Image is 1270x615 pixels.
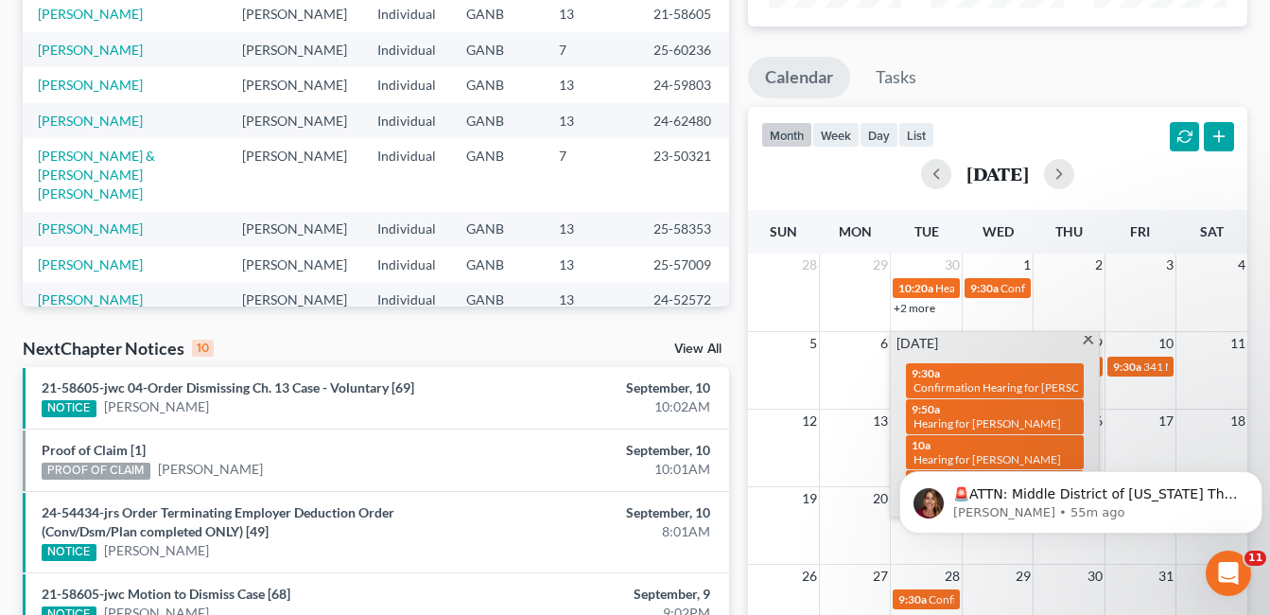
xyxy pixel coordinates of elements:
[104,541,209,560] a: [PERSON_NAME]
[362,212,451,247] td: Individual
[1000,281,1217,295] span: Confirmation Hearing for [PERSON_NAME]
[362,32,451,67] td: Individual
[42,504,394,539] a: 24-54434-jrs Order Terminating Employer Deduction Order (Conv/Dsm/Plan completed ONLY) [49]
[42,400,96,417] div: NOTICE
[38,148,155,202] a: [PERSON_NAME] & [PERSON_NAME] [PERSON_NAME]
[1055,223,1083,239] span: Thu
[770,223,797,239] span: Sun
[451,32,544,67] td: GANB
[1113,360,1141,374] span: 9:30a
[227,32,362,67] td: [PERSON_NAME]
[748,57,850,98] a: Calendar
[451,103,544,138] td: GANB
[227,283,362,318] td: [PERSON_NAME]
[896,334,938,353] span: [DATE]
[674,343,722,356] a: View All
[761,122,812,148] button: month
[808,332,819,355] span: 5
[500,378,710,397] div: September, 10
[500,397,710,416] div: 10:02AM
[38,6,143,22] a: [PERSON_NAME]
[871,410,890,432] span: 13
[879,332,890,355] span: 6
[812,122,860,148] button: week
[871,487,890,510] span: 20
[1206,551,1251,596] iframe: Intercom live chat
[983,223,1014,239] span: Wed
[38,42,143,58] a: [PERSON_NAME]
[362,247,451,282] td: Individual
[362,283,451,318] td: Individual
[42,586,290,602] a: 21-58605-jwc Motion to Dismiss Case [68]
[638,138,729,211] td: 23-50321
[544,103,638,138] td: 13
[638,67,729,102] td: 24-59803
[898,592,927,606] span: 9:30a
[104,397,209,416] a: [PERSON_NAME]
[1014,565,1033,588] span: 29
[451,283,544,318] td: GANB
[800,254,819,276] span: 28
[943,254,962,276] span: 30
[500,503,710,522] div: September, 10
[451,67,544,102] td: GANB
[914,223,939,239] span: Tue
[362,138,451,211] td: Individual
[362,67,451,102] td: Individual
[227,138,362,211] td: [PERSON_NAME]
[544,212,638,247] td: 13
[1157,410,1175,432] span: 17
[1093,254,1105,276] span: 2
[500,585,710,604] div: September, 9
[638,283,729,318] td: 24-52572
[227,212,362,247] td: [PERSON_NAME]
[912,402,940,416] span: 9:50a
[966,164,1029,184] h2: [DATE]
[192,340,214,357] div: 10
[935,281,1083,295] span: Hearing for [PERSON_NAME]
[1236,254,1247,276] span: 4
[362,103,451,138] td: Individual
[638,247,729,282] td: 25-57009
[898,281,933,295] span: 10:20a
[839,223,872,239] span: Mon
[1157,332,1175,355] span: 10
[1157,565,1175,588] span: 31
[23,337,214,360] div: NextChapter Notices
[1021,254,1033,276] span: 1
[38,220,143,237] a: [PERSON_NAME]
[227,247,362,282] td: [PERSON_NAME]
[158,460,263,479] a: [PERSON_NAME]
[1228,332,1247,355] span: 11
[1228,410,1247,432] span: 18
[38,113,143,129] a: [PERSON_NAME]
[1164,254,1175,276] span: 3
[544,67,638,102] td: 13
[1200,223,1224,239] span: Sat
[42,442,146,458] a: Proof of Claim [1]
[800,565,819,588] span: 26
[38,256,143,272] a: [PERSON_NAME]
[451,247,544,282] td: GANB
[638,103,729,138] td: 24-62480
[913,416,1061,430] span: Hearing for [PERSON_NAME]
[871,565,890,588] span: 27
[800,410,819,432] span: 12
[227,67,362,102] td: [PERSON_NAME]
[42,544,96,561] div: NOTICE
[544,283,638,318] td: 13
[500,460,710,479] div: 10:01AM
[42,379,414,395] a: 21-58605-jwc 04-Order Dismissing Ch. 13 Case - Voluntary [69]
[1086,565,1105,588] span: 30
[970,281,999,295] span: 9:30a
[800,487,819,510] span: 19
[42,463,150,480] div: PROOF OF CLAIM
[500,522,710,541] div: 8:01AM
[544,138,638,211] td: 7
[892,431,1270,564] iframe: Intercom notifications message
[1244,551,1266,566] span: 11
[912,366,940,380] span: 9:30a
[929,592,1145,606] span: Confirmation Hearing for [PERSON_NAME]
